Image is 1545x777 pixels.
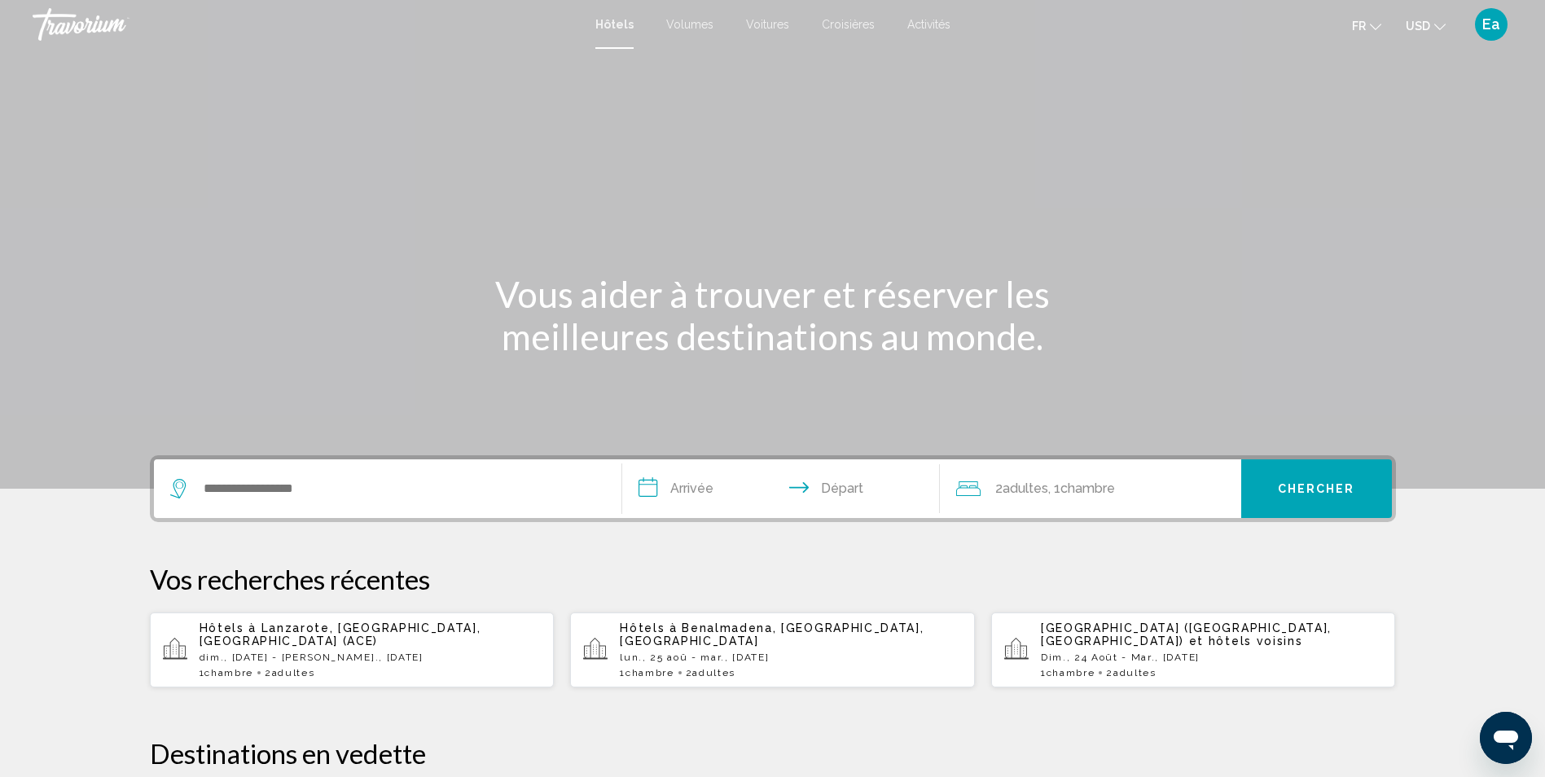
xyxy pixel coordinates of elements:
[991,612,1396,688] button: [GEOGRAPHIC_DATA] ([GEOGRAPHIC_DATA], [GEOGRAPHIC_DATA]) et hôtels voisinsDim., 24 Août - Mar., [...
[622,459,940,518] button: Dates d’arrivée et de départ
[154,459,1392,518] div: Widget de recherche
[1406,20,1430,33] span: USD
[150,737,1396,770] h2: Destinations en vedette
[150,563,1396,595] p: Vos recherches récentes
[1106,667,1113,678] font: 2
[200,667,205,678] font: 1
[204,667,253,678] span: Chambre
[1189,634,1303,647] span: et hôtels voisins
[692,667,735,678] span: Adultes
[625,667,674,678] span: Chambre
[1352,14,1381,37] button: Changer la langue
[200,621,481,647] span: Lanzarote, [GEOGRAPHIC_DATA], [GEOGRAPHIC_DATA] (ACE)
[686,667,693,678] font: 2
[620,621,924,647] span: Benalmadena, [GEOGRAPHIC_DATA], [GEOGRAPHIC_DATA]
[620,667,625,678] font: 1
[1003,481,1048,496] span: Adultes
[1060,481,1115,496] span: Chambre
[666,18,713,31] a: Volumes
[995,481,1003,496] font: 2
[1480,712,1532,764] iframe: Bouton de lancement de la fenêtre de messagerie
[1041,621,1332,647] span: [GEOGRAPHIC_DATA] ([GEOGRAPHIC_DATA], [GEOGRAPHIC_DATA])
[620,652,962,663] p: lun., 25 aoû - mar., [DATE]
[940,459,1241,518] button: Voyageurs : 2 adultes, 0 enfants
[1048,481,1060,496] font: , 1
[272,667,315,678] span: Adultes
[33,8,579,41] a: Travorium
[150,612,555,688] button: Hôtels à Lanzarote, [GEOGRAPHIC_DATA], [GEOGRAPHIC_DATA] (ACE)dim., [DATE] - [PERSON_NAME]., [DAT...
[1470,7,1512,42] button: Menu utilisateur
[907,18,950,31] a: Activités
[200,621,257,634] span: Hôtels à
[265,667,272,678] font: 2
[467,273,1078,358] h1: Vous aider à trouver et réserver les meilleures destinations au monde.
[1278,483,1355,496] span: Chercher
[1041,652,1383,663] p: Dim., 24 Août - Mar., [DATE]
[746,18,789,31] a: Voitures
[200,652,542,663] p: dim., [DATE] - [PERSON_NAME]., [DATE]
[1047,667,1095,678] span: Chambre
[822,18,875,31] a: Croisières
[570,612,975,688] button: Hôtels à Benalmadena, [GEOGRAPHIC_DATA], [GEOGRAPHIC_DATA]lun., 25 aoû - mar., [DATE]1Chambre2Adu...
[1406,14,1446,37] button: Changer de devise
[595,18,634,31] a: Hôtels
[620,621,677,634] span: Hôtels à
[1041,667,1047,678] font: 1
[1241,459,1392,518] button: Chercher
[1113,667,1157,678] span: Adultes
[1482,16,1500,33] span: Ea
[1352,20,1366,33] span: Fr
